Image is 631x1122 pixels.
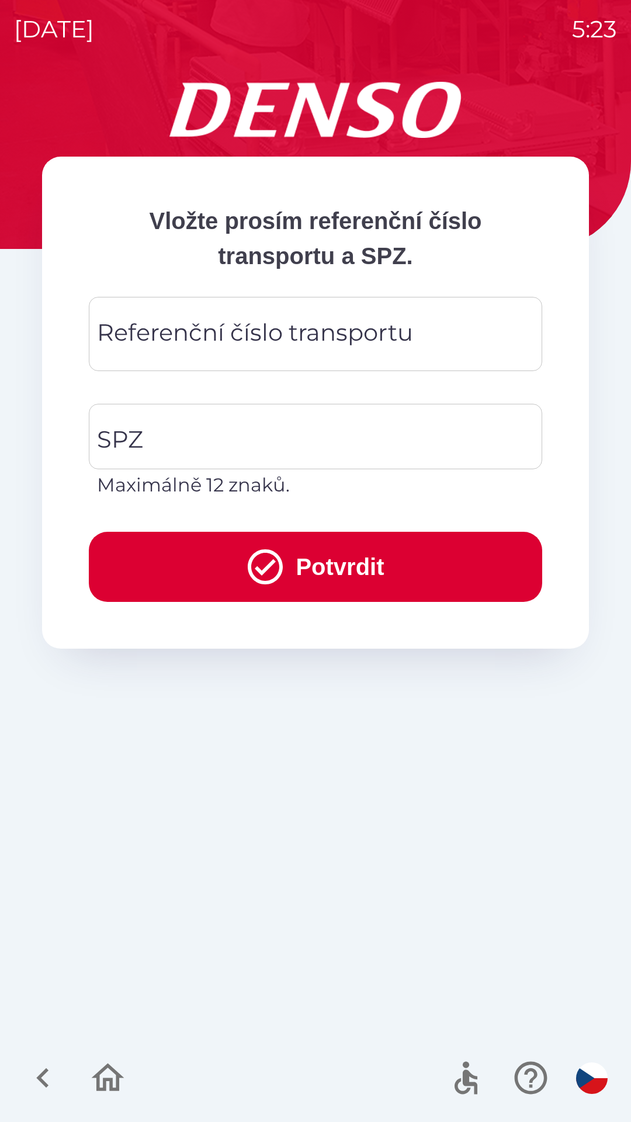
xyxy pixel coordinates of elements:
[576,1062,608,1094] img: cs flag
[97,471,534,499] p: Maximálně 12 znaků.
[89,203,542,273] p: Vložte prosím referenční číslo transportu a SPZ.
[89,532,542,602] button: Potvrdit
[14,12,94,47] p: [DATE]
[572,12,617,47] p: 5:23
[42,82,589,138] img: Logo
